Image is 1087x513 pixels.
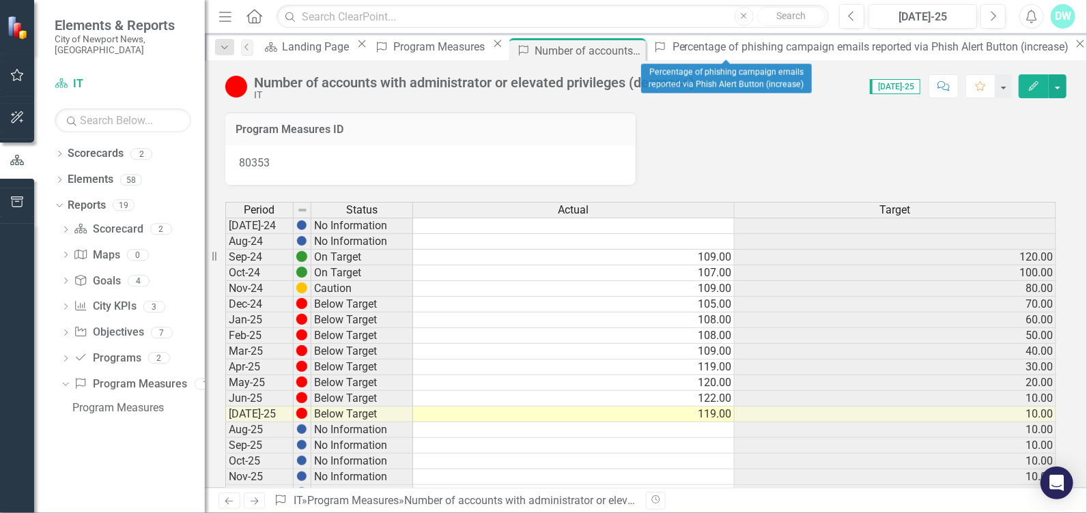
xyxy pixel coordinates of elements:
div: 2 [150,224,172,235]
td: 50.00 [735,328,1056,344]
div: 19 [113,200,135,211]
td: Jan-25 [225,312,294,328]
td: 122.00 [413,391,735,407]
td: Aug-24 [225,234,294,250]
td: No Information [311,234,413,250]
div: 58 [120,174,142,186]
td: Feb-25 [225,328,294,344]
td: 10.00 [735,454,1056,469]
div: 3 [143,301,165,312]
div: Program Measures [72,402,205,414]
td: 120.00 [413,375,735,391]
td: 108.00 [413,328,735,344]
a: Program Measures [307,494,399,507]
td: 10.00 [735,485,1056,501]
img: wEHC9uTntH0ugAAAABJRU5ErkJggg== [296,392,307,403]
td: Nov-24 [225,281,294,297]
span: Status [346,204,378,216]
button: [DATE]-25 [869,4,977,29]
img: BgCOk07PiH71IgAAAABJRU5ErkJggg== [296,471,307,482]
td: Below Target [311,344,413,360]
div: Landing Page [283,38,354,55]
td: On Target [311,265,413,281]
td: 105.00 [413,297,735,312]
td: [DATE]-24 [225,218,294,234]
a: Program Measures [371,38,489,55]
td: Below Target [311,407,413,422]
button: Search [757,7,825,26]
td: 10.00 [735,438,1056,454]
img: BgCOk07PiH71IgAAAABJRU5ErkJggg== [296,220,307,231]
td: 80.00 [735,281,1056,297]
a: Scorecards [68,146,124,162]
a: IT [294,494,302,507]
a: IT [55,76,191,92]
td: Below Target [311,360,413,375]
span: Actual [559,204,589,216]
td: 70.00 [735,297,1056,312]
td: 20.00 [735,375,1056,391]
a: Landing Page [260,38,354,55]
td: No Information [311,469,413,485]
img: BgCOk07PiH71IgAAAABJRU5ErkJggg== [296,439,307,450]
div: DW [1051,4,1075,29]
img: wEHC9uTntH0ugAAAABJRU5ErkJggg== [296,298,307,309]
small: City of Newport News, [GEOGRAPHIC_DATA] [55,33,191,56]
img: wEHC9uTntH0ugAAAABJRU5ErkJggg== [296,329,307,340]
div: 2 [130,148,152,160]
img: BgCOk07PiH71IgAAAABJRU5ErkJggg== [296,424,307,435]
img: BgCOk07PiH71IgAAAABJRU5ErkJggg== [296,486,307,497]
div: Percentage of phishing campaign emails reported via Phish Alert Button (increase) [673,38,1072,55]
td: 109.00 [413,250,735,265]
img: wEHC9uTntH0ugAAAABJRU5ErkJggg== [296,361,307,372]
td: No Information [311,218,413,234]
td: 108.00 [413,312,735,328]
a: Objectives [74,325,143,340]
span: Target [880,204,911,216]
span: [DATE]-25 [870,79,920,94]
div: » » [274,493,636,509]
a: Goals [74,274,120,289]
td: 60.00 [735,312,1056,328]
td: 100.00 [735,265,1056,281]
td: Aug-25 [225,422,294,438]
td: No Information [311,454,413,469]
div: 80353 [225,145,636,185]
div: Number of accounts with administrator or elevated privileges (decrease) [535,42,643,59]
div: Program Measures [393,38,489,55]
td: Below Target [311,297,413,312]
div: Open Intercom Messenger [1041,467,1073,499]
td: Apr-25 [225,360,294,375]
img: Below Target [225,76,247,98]
td: 109.00 [413,344,735,360]
a: Programs [74,351,141,366]
a: Program Measures [74,377,187,392]
img: A4U4n+O5F3YnAAAAAElFTkSuQmCC [296,282,307,293]
td: Below Target [311,312,413,328]
img: wEHC9uTntH0ugAAAABJRU5ErkJggg== [296,377,307,387]
td: No Information [311,422,413,438]
img: ClearPoint Strategy [7,15,31,39]
td: Below Target [311,391,413,407]
a: Percentage of phishing campaign emails reported via Phish Alert Button (increase) [649,38,1072,55]
img: 6PwNOvwPkPYK2NOI6LoAAAAASUVORK5CYII= [296,267,307,278]
img: 6PwNOvwPkPYK2NOI6LoAAAAASUVORK5CYII= [296,251,307,262]
td: Caution [311,281,413,297]
a: Reports [68,198,106,214]
td: 109.00 [413,281,735,297]
td: Oct-24 [225,265,294,281]
td: 107.00 [413,265,735,281]
td: On Target [311,250,413,265]
div: Number of accounts with administrator or elevated privileges (decrease) [404,494,750,507]
td: 120.00 [735,250,1056,265]
td: Sep-25 [225,438,294,454]
td: [DATE]-25 [225,407,294,422]
td: Below Target [311,375,413,391]
td: 119.00 [413,360,735,375]
img: 8DAGhfEEPCf229AAAAAElFTkSuQmCC [297,205,308,216]
div: [DATE]-25 [873,9,972,25]
td: Dec-24 [225,297,294,312]
td: 10.00 [735,469,1056,485]
img: BgCOk07PiH71IgAAAABJRU5ErkJggg== [296,235,307,246]
td: 10.00 [735,422,1056,438]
